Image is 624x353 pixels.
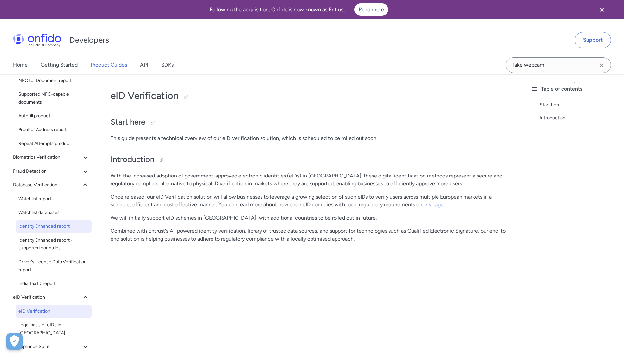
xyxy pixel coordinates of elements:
a: Legal basis of eIDs in [GEOGRAPHIC_DATA] [16,318,92,340]
span: Autofill product [18,112,89,120]
a: Identity Enhanced report [16,220,92,233]
a: Read more [354,3,388,16]
span: eID Verification [13,294,81,301]
button: Database Verification [11,178,92,192]
a: Watchlist databases [16,206,92,219]
p: With the increased adoption of government-approved electronic identities (eIDs) in [GEOGRAPHIC_DA... [111,172,512,188]
span: Watchlist databases [18,209,89,217]
p: Once released, our eID Verification solution will allow businesses to leverage a growing selectio... [111,193,512,209]
button: Biometrics Verification [11,151,92,164]
span: Fraud Detection [13,167,81,175]
h2: Introduction [111,154,512,165]
span: Supported NFC-capable documents [18,90,89,106]
a: Repeat Attempts product [16,137,92,150]
span: Identity Enhanced report [18,223,89,230]
h1: Developers [69,35,109,45]
a: Driver's License Data Verification report [16,255,92,276]
a: Watchlist reports [16,192,92,205]
h2: Start here [111,117,512,128]
span: Database Verification [13,181,81,189]
p: We will initially support eID schemes in [GEOGRAPHIC_DATA], with additional countries to be rolle... [111,214,512,222]
a: Start here [540,101,619,109]
span: eID Verification [18,307,89,315]
svg: Close banner [598,6,606,13]
a: SDKs [161,56,174,74]
span: Proof of Address report [18,126,89,134]
a: Home [13,56,28,74]
span: Compliance Suite [13,343,81,351]
a: Supported NFC-capable documents [16,88,92,109]
div: Cookie Preferences [6,333,23,350]
div: Table of contents [531,85,619,93]
button: Open Preferences [6,333,23,350]
button: Fraud Detection [11,165,92,178]
a: this page [422,201,444,208]
span: Watchlist reports [18,195,89,203]
a: Product Guides [91,56,127,74]
div: Following the acquisition, Onfido is now known as Entrust. [8,3,590,16]
a: Support [575,32,611,48]
p: Combined with Entrust's AI-powered identity verification, library of trusted data sources, and su... [111,227,512,243]
a: NFC for Document report [16,74,92,87]
span: Legal basis of eIDs in [GEOGRAPHIC_DATA] [18,321,89,337]
a: API [140,56,148,74]
span: India Tax ID report [18,280,89,288]
h1: eID Verification [111,89,512,102]
a: Proof of Address report [16,123,92,136]
span: NFC for Document report [18,77,89,84]
button: eID Verification [11,291,92,304]
img: Onfido Logo [13,34,61,47]
span: Identity Enhanced report - supported countries [18,236,89,252]
svg: Clear search field button [598,61,606,69]
a: India Tax ID report [16,277,92,290]
span: Biometrics Verification [13,153,81,161]
a: Autofill product [16,109,92,123]
a: Getting Started [41,56,78,74]
input: Onfido search input field [506,57,611,73]
a: Identity Enhanced report - supported countries [16,234,92,255]
button: Close banner [590,1,614,18]
a: Introduction [540,114,619,122]
span: Driver's License Data Verification report [18,258,89,274]
span: Repeat Attempts product [18,140,89,148]
p: This guide presents a technical overview of our eID Verification solution, which is scheduled to ... [111,134,512,142]
a: eID Verification [16,305,92,318]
